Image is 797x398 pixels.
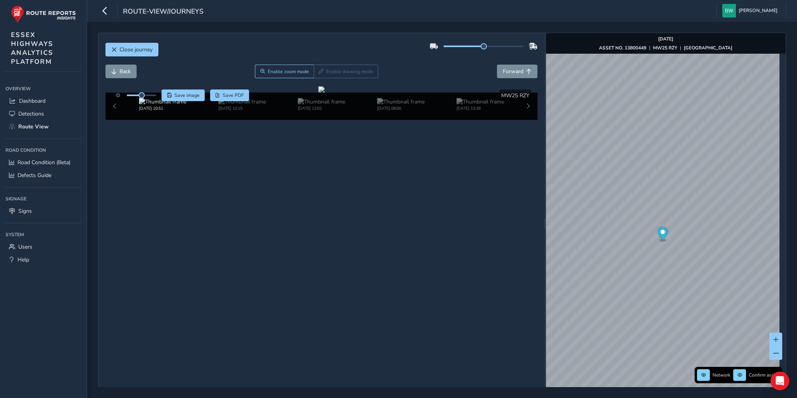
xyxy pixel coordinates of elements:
a: Route View [5,120,81,133]
a: Road Condition (Beta) [5,156,81,169]
span: Detections [18,110,44,117]
span: Users [18,243,32,251]
span: Road Condition (Beta) [18,159,70,166]
button: Close journey [105,43,158,56]
a: Help [5,253,81,266]
span: Forward [503,68,523,75]
div: [DATE] 10:15 [218,105,266,111]
span: [PERSON_NAME] [739,4,778,18]
span: Defects Guide [18,172,51,179]
button: Save [162,89,205,101]
strong: MW25 RZY [653,45,677,51]
div: [DATE] 12:02 [298,105,345,111]
button: PDF [210,89,249,101]
strong: [DATE] [658,36,673,42]
div: [DATE] 08:00 [377,105,425,111]
span: Signs [18,207,32,215]
span: Confirm assets [749,372,780,378]
span: Help [18,256,29,263]
span: Close journey [119,46,153,53]
span: Back [119,68,131,75]
img: Thumbnail frame [377,98,425,105]
button: Forward [497,65,537,78]
div: [DATE] 10:51 [139,105,186,111]
span: Dashboard [19,97,46,105]
strong: [GEOGRAPHIC_DATA] [684,45,732,51]
div: Open Intercom Messenger [771,372,789,390]
div: Overview [5,83,81,95]
div: Signage [5,193,81,205]
img: Thumbnail frame [298,98,345,105]
span: MW25 RZY [501,92,529,99]
span: Route View [18,123,49,130]
div: Road Condition [5,144,81,156]
div: [DATE] 13:38 [456,105,504,111]
img: Thumbnail frame [456,98,504,105]
a: Signs [5,205,81,217]
span: Save PDF [223,92,244,98]
span: Enable zoom mode [268,68,309,75]
a: Users [5,240,81,253]
button: [PERSON_NAME] [722,4,780,18]
span: ESSEX HIGHWAYS ANALYTICS PLATFORM [11,30,53,66]
img: rr logo [11,5,76,23]
div: | | [599,45,732,51]
a: Defects Guide [5,169,81,182]
a: Dashboard [5,95,81,107]
div: System [5,229,81,240]
strong: ASSET NO. 13800449 [599,45,646,51]
a: Detections [5,107,81,120]
button: Zoom [255,65,314,78]
button: Back [105,65,137,78]
div: Map marker [657,227,668,243]
span: Network [713,372,730,378]
img: Thumbnail frame [139,98,186,105]
img: Thumbnail frame [218,98,266,105]
span: Save image [174,92,200,98]
img: diamond-layout [722,4,736,18]
span: route-view/journeys [123,7,204,18]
